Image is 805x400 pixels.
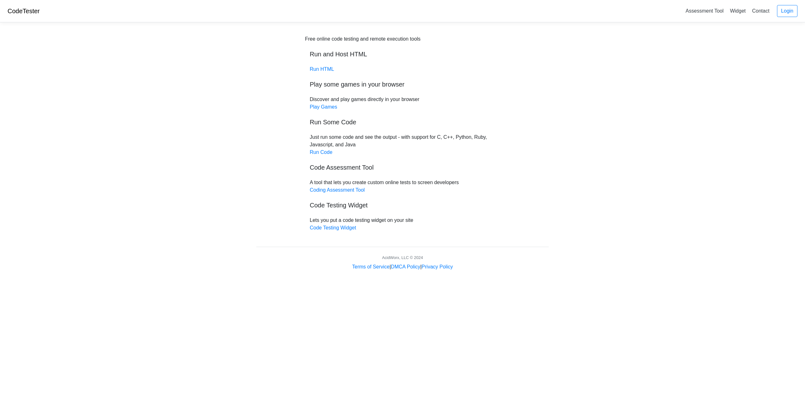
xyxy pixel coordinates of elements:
a: Assessment Tool [683,6,726,16]
a: Widget [727,6,748,16]
a: Privacy Policy [422,264,453,269]
div: Free online code testing and remote execution tools [305,35,420,43]
div: | | [352,263,453,271]
a: Coding Assessment Tool [310,187,365,193]
a: Login [777,5,797,17]
a: CodeTester [8,8,40,14]
h5: Code Testing Widget [310,201,495,209]
a: Run HTML [310,66,334,72]
a: Code Testing Widget [310,225,356,230]
a: Terms of Service [352,264,390,269]
h5: Code Assessment Tool [310,164,495,171]
h5: Play some games in your browser [310,81,495,88]
h5: Run and Host HTML [310,50,495,58]
a: Play Games [310,104,337,110]
h5: Run Some Code [310,118,495,126]
div: Discover and play games directly in your browser Just run some code and see the output - with sup... [305,35,500,232]
a: DMCA Policy [391,264,420,269]
a: Contact [750,6,772,16]
div: AcidWorx, LLC © 2024 [382,255,423,261]
a: Run Code [310,149,332,155]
